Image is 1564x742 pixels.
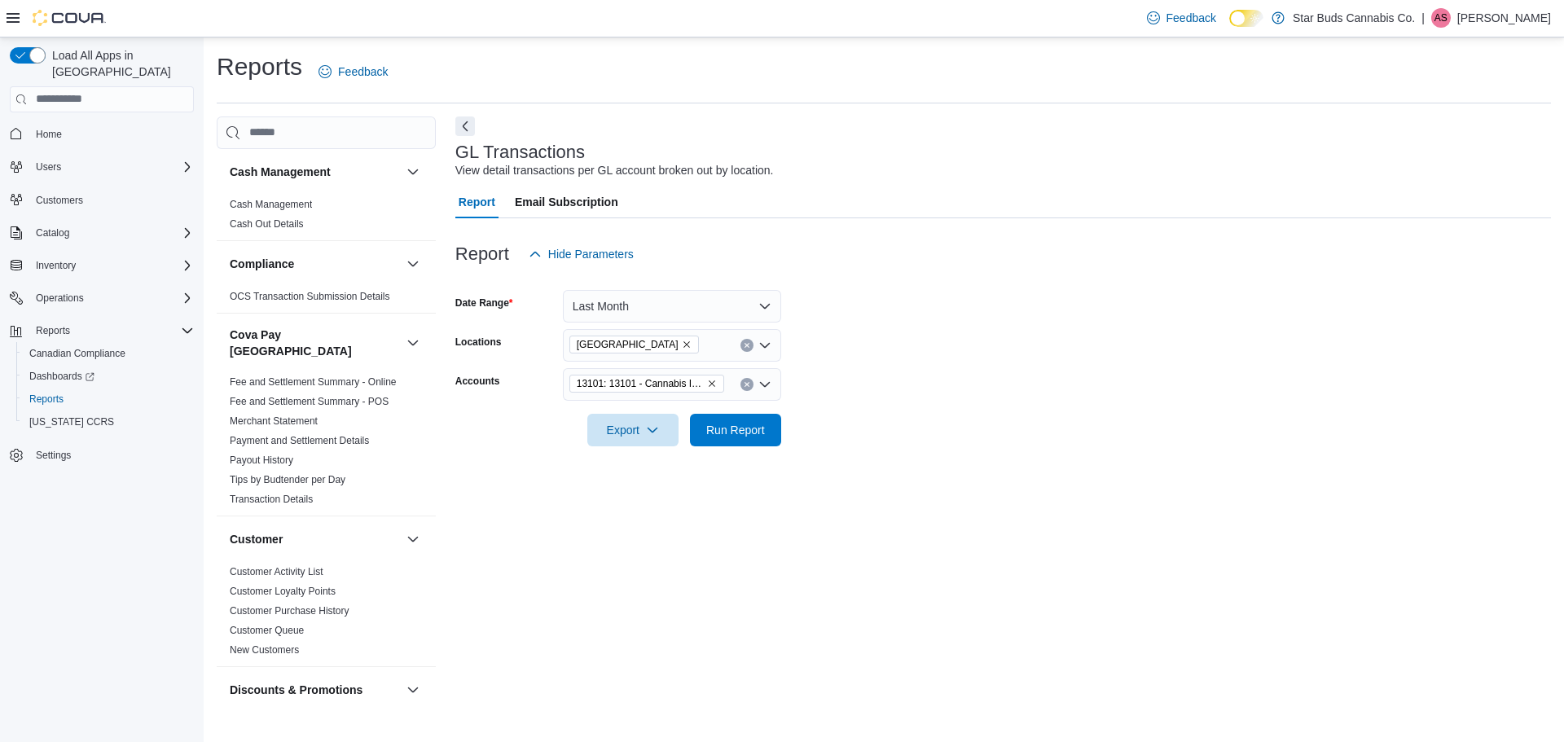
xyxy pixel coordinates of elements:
span: Payment and Settlement Details [230,434,369,447]
span: Canadian Compliance [23,344,194,363]
a: Payout History [230,454,293,466]
img: Cova [33,10,106,26]
span: Hide Parameters [548,246,634,262]
span: Customers [36,194,83,207]
span: OCS Transaction Submission Details [230,290,390,303]
input: Dark Mode [1229,10,1263,27]
div: Cova Pay [GEOGRAPHIC_DATA] [217,372,436,516]
button: Reports [29,321,77,340]
button: Export [587,414,679,446]
span: Operations [36,292,84,305]
button: Cash Management [403,162,423,182]
div: Amanda Styka [1431,8,1451,28]
span: Catalog [29,223,194,243]
nav: Complex example [10,116,194,510]
span: Customers [29,190,194,210]
button: Next [455,116,475,136]
button: Catalog [29,223,76,243]
button: Users [29,157,68,177]
a: Canadian Compliance [23,344,132,363]
span: Users [29,157,194,177]
a: Transaction Details [230,494,313,505]
button: [US_STATE] CCRS [16,411,200,433]
h3: Customer [230,531,283,547]
h3: Cova Pay [GEOGRAPHIC_DATA] [230,327,400,359]
span: [GEOGRAPHIC_DATA] [577,336,679,353]
label: Accounts [455,375,500,388]
a: Payment and Settlement Details [230,435,369,446]
span: Export [597,414,669,446]
span: Settings [36,449,71,462]
p: | [1421,8,1425,28]
span: Operations [29,288,194,308]
button: Cash Management [230,164,400,180]
a: Feedback [1140,2,1223,34]
span: Canadian Compliance [29,347,125,360]
span: New Customers [230,643,299,656]
h1: Reports [217,50,302,83]
a: Dashboards [23,367,101,386]
span: 13101: 13101 - Cannabis Inventory - Livingstone [569,375,724,393]
span: AS [1434,8,1448,28]
span: Reports [29,393,64,406]
button: Catalog [3,222,200,244]
span: Users [36,160,61,173]
span: Cash Management [230,198,312,211]
a: Home [29,125,68,144]
h3: GL Transactions [455,143,585,162]
a: Customers [29,191,90,210]
span: Ontario [569,336,699,353]
h3: Report [455,244,509,264]
button: Canadian Compliance [16,342,200,365]
span: Feedback [1166,10,1216,26]
button: Inventory [3,254,200,277]
button: Run Report [690,414,781,446]
div: Customer [217,562,436,666]
a: Customer Queue [230,625,304,636]
span: [US_STATE] CCRS [29,415,114,428]
a: Settings [29,446,77,465]
button: Operations [3,287,200,310]
label: Locations [455,336,502,349]
button: Clear input [740,339,753,352]
a: Customer Loyalty Points [230,586,336,597]
span: Fee and Settlement Summary - Online [230,375,397,389]
a: Customer Purchase History [230,605,349,617]
span: Inventory [36,259,76,272]
button: Remove 13101: 13101 - Cannabis Inventory - Livingstone from selection in this group [707,379,717,389]
button: Inventory [29,256,82,275]
p: [PERSON_NAME] [1457,8,1551,28]
span: Washington CCRS [23,412,194,432]
a: Dashboards [16,365,200,388]
button: Last Month [563,290,781,323]
span: Merchant Statement [230,415,318,428]
a: Tips by Budtender per Day [230,474,345,485]
button: Home [3,122,200,146]
span: 13101: 13101 - Cannabis Inventory - [PERSON_NAME] [577,375,704,392]
button: Discounts & Promotions [403,680,423,700]
div: Compliance [217,287,436,313]
span: Transaction Details [230,493,313,506]
span: Inventory [29,256,194,275]
button: Cova Pay [GEOGRAPHIC_DATA] [403,333,423,353]
label: Date Range [455,296,513,310]
button: Compliance [403,254,423,274]
a: [US_STATE] CCRS [23,412,121,432]
button: Customer [403,529,423,549]
p: Star Buds Cannabis Co. [1293,8,1415,28]
button: Open list of options [758,378,771,391]
button: Operations [29,288,90,308]
span: Dashboards [23,367,194,386]
button: Compliance [230,256,400,272]
button: Remove Ontario from selection in this group [682,340,692,349]
span: Home [36,128,62,141]
a: Cash Management [230,199,312,210]
a: Merchant Statement [230,415,318,427]
a: Feedback [312,55,394,88]
a: Fee and Settlement Summary - Online [230,376,397,388]
span: Dark Mode [1229,27,1230,28]
span: Payout History [230,454,293,467]
span: Cash Out Details [230,217,304,231]
button: Customer [230,531,400,547]
a: Fee and Settlement Summary - POS [230,396,389,407]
